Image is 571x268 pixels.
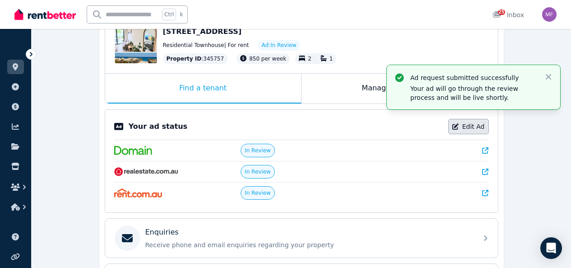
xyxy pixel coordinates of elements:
p: Your ad will go through the review process and will be live shortly. [410,84,537,102]
span: k [180,11,183,18]
span: In Review [245,189,271,197]
span: 1 [330,56,333,62]
span: 2 [308,56,311,62]
a: Edit Ad [448,119,489,134]
span: Residential Townhouse | For rent [163,42,249,49]
img: Michael Farrugia [542,7,557,22]
p: Ad request submitted successfully [410,73,537,82]
span: Property ID [167,55,202,62]
span: Ctrl [162,9,176,20]
span: Ad: In Review [261,42,296,49]
span: [STREET_ADDRESS] [163,27,242,36]
img: Domain.com.au [114,146,152,155]
img: Rent.com.au [114,188,162,197]
span: 25 [498,9,505,15]
img: RealEstate.com.au [114,167,179,176]
img: RentBetter [14,8,76,21]
span: In Review [245,168,271,175]
a: EnquiriesReceive phone and email enquiries regarding your property [105,219,498,258]
div: Find a tenant [105,74,301,103]
p: Enquiries [145,227,179,238]
div: Open Intercom Messenger [540,237,562,259]
p: Receive phone and email enquiries regarding your property [145,240,472,249]
div: : 345757 [163,53,228,64]
div: Inbox [492,10,524,19]
span: In Review [245,147,271,154]
span: 850 per week [249,56,286,62]
p: Your ad status [129,121,187,132]
div: Manage my property [302,74,498,103]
